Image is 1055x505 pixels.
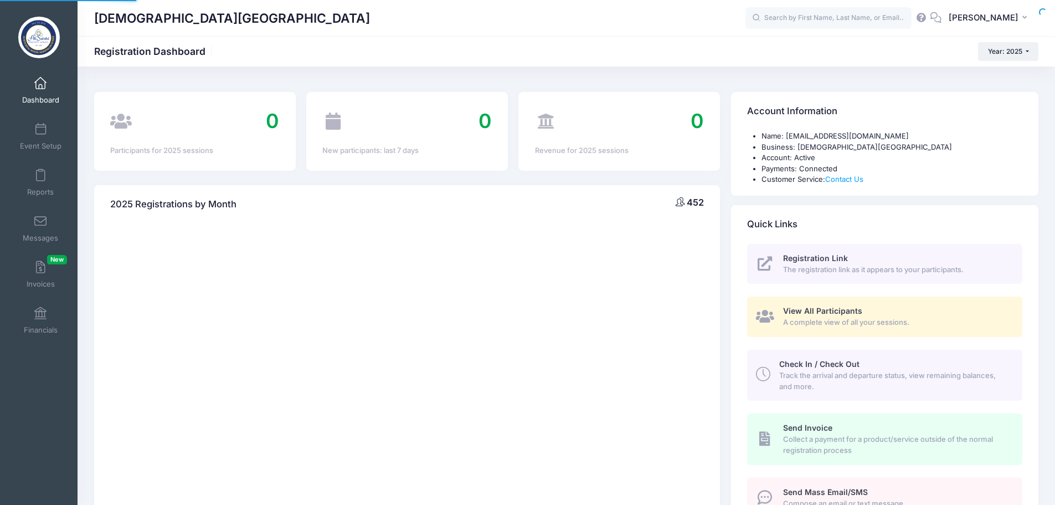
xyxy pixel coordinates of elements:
span: Registration Link [783,253,848,263]
a: Contact Us [825,175,863,183]
a: View All Participants A complete view of all your sessions. [747,297,1022,337]
a: Event Setup [14,117,67,156]
span: Track the arrival and departure status, view remaining balances, and more. [779,370,1010,392]
a: Registration Link The registration link as it appears to your participants. [747,244,1022,284]
span: The registration link as it appears to your participants. [783,264,1010,276]
h1: Registration Dashboard [94,45,215,57]
h4: Quick Links [747,208,797,240]
li: Customer Service: [761,174,1022,185]
li: Name: [EMAIL_ADDRESS][DOMAIN_NAME] [761,131,1022,142]
span: Messages [23,233,58,243]
h4: 2025 Registrations by Month [110,188,236,220]
a: Reports [14,163,67,202]
li: Payments: Connected [761,164,1022,175]
li: Business: [DEMOGRAPHIC_DATA][GEOGRAPHIC_DATA] [761,142,1022,153]
span: Year: 2025 [988,47,1022,55]
span: 452 [687,197,704,208]
div: Revenue for 2025 sessions [535,145,704,156]
h4: Account Information [747,96,837,127]
h1: [DEMOGRAPHIC_DATA][GEOGRAPHIC_DATA] [94,6,370,31]
li: Account: Active [761,152,1022,164]
span: Event Setup [20,141,61,151]
a: Messages [14,209,67,248]
span: Collect a payment for a product/service outside of the normal registration process [783,434,1010,456]
a: Send Invoice Collect a payment for a product/service outside of the normal registration process [747,414,1022,465]
input: Search by First Name, Last Name, or Email... [745,7,912,29]
span: New [47,255,67,264]
span: 0 [691,109,704,133]
span: 0 [478,109,492,133]
span: Reports [27,187,54,197]
a: Financials [14,301,67,340]
img: All Saints' Episcopal School [18,17,60,58]
button: [PERSON_NAME] [941,6,1038,31]
span: 0 [266,109,279,133]
span: Check In / Check Out [779,359,860,369]
div: Participants for 2025 sessions [110,145,279,156]
div: New participants: last 7 days [322,145,491,156]
span: Send Mass Email/SMS [783,487,868,497]
span: Financials [24,325,58,335]
span: View All Participants [783,306,862,315]
a: InvoicesNew [14,255,67,294]
span: Invoices [27,279,55,289]
span: Dashboard [22,95,59,105]
a: Dashboard [14,71,67,110]
button: Year: 2025 [978,42,1038,61]
span: A complete view of all your sessions. [783,317,1010,328]
span: Send Invoice [783,423,832,432]
span: [PERSON_NAME] [949,12,1018,24]
a: Check In / Check Out Track the arrival and departure status, view remaining balances, and more. [747,350,1022,401]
